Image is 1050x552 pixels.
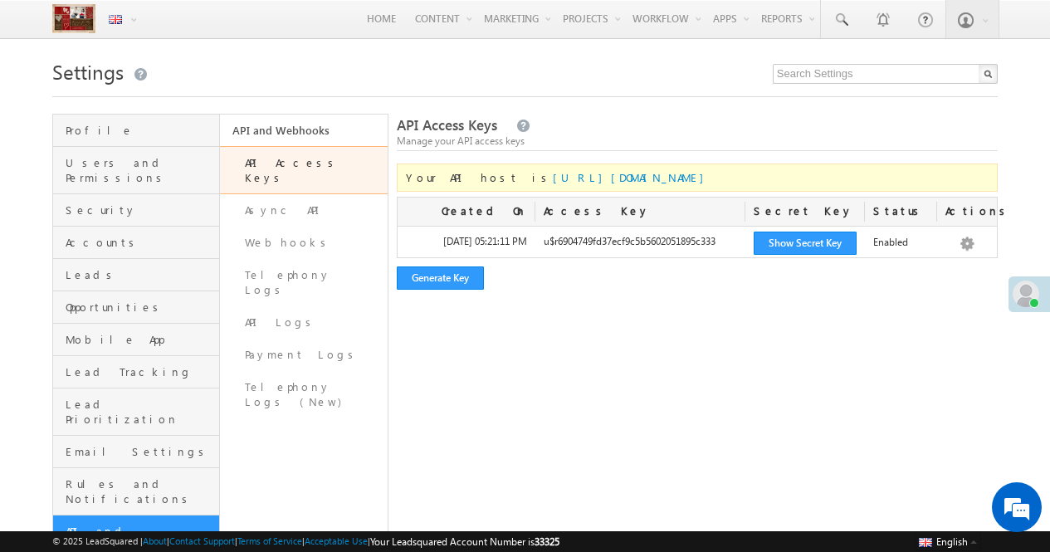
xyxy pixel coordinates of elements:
[773,64,998,84] input: Search Settings
[52,534,559,550] span: © 2025 LeadSquared | | | | |
[220,371,387,418] a: Telephony Logs (New)
[66,235,215,250] span: Accounts
[865,198,937,226] div: Status
[52,58,124,85] span: Settings
[66,364,215,379] span: Lead Tracking
[66,332,215,347] span: Mobile App
[398,234,535,257] div: [DATE] 05:21:11 PM
[220,306,387,339] a: API Logs
[53,324,219,356] a: Mobile App
[220,146,387,194] a: API Access Keys
[169,535,235,546] a: Contact Support
[535,198,745,226] div: Access Key
[370,535,559,548] span: Your Leadsquared Account Number is
[53,115,219,147] a: Profile
[53,227,219,259] a: Accounts
[53,194,219,227] a: Security
[66,444,215,459] span: Email Settings
[220,339,387,371] a: Payment Logs
[220,115,387,146] a: API and Webhooks
[53,388,219,436] a: Lead Prioritization
[754,232,857,255] button: Show Secret Key
[398,198,535,226] div: Created On
[397,134,998,149] div: Manage your API access keys
[220,194,387,227] a: Async API
[937,198,997,226] div: Actions
[53,291,219,324] a: Opportunities
[305,535,368,546] a: Acceptable Use
[237,535,302,546] a: Terms of Service
[66,267,215,282] span: Leads
[535,535,559,548] span: 33325
[53,356,219,388] a: Lead Tracking
[406,170,712,184] span: Your API host is
[915,531,981,551] button: English
[66,123,215,138] span: Profile
[553,170,712,184] a: [URL][DOMAIN_NAME]
[220,259,387,306] a: Telephony Logs
[397,115,497,134] span: API Access Keys
[66,300,215,315] span: Opportunities
[397,266,484,290] button: Generate Key
[220,227,387,259] a: Webhooks
[53,259,219,291] a: Leads
[143,535,167,546] a: About
[53,147,219,194] a: Users and Permissions
[66,155,215,185] span: Users and Permissions
[936,535,968,548] span: English
[66,203,215,217] span: Security
[66,397,215,427] span: Lead Prioritization
[53,468,219,515] a: Rules and Notifications
[53,436,219,468] a: Email Settings
[535,234,745,257] div: u$r6904749fd37ecf9c5b5602051895c333
[52,4,95,33] img: Custom Logo
[745,198,866,226] div: Secret Key
[66,476,215,506] span: Rules and Notifications
[865,234,937,257] div: Enabled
